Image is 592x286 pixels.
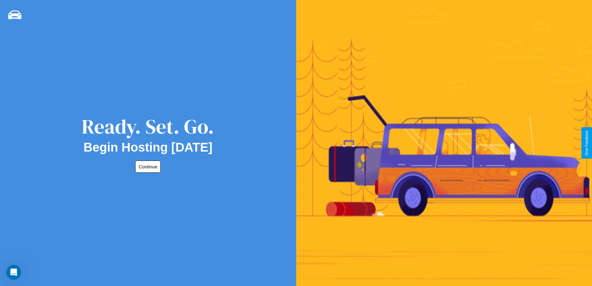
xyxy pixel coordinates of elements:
div: Ready. Set. Go. [82,113,214,140]
button: Continue [135,161,161,173]
div: Give Feedback [585,130,589,156]
h2: Begin Hosting [DATE] [84,140,213,154]
iframe: Intercom live chat [6,265,21,280]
